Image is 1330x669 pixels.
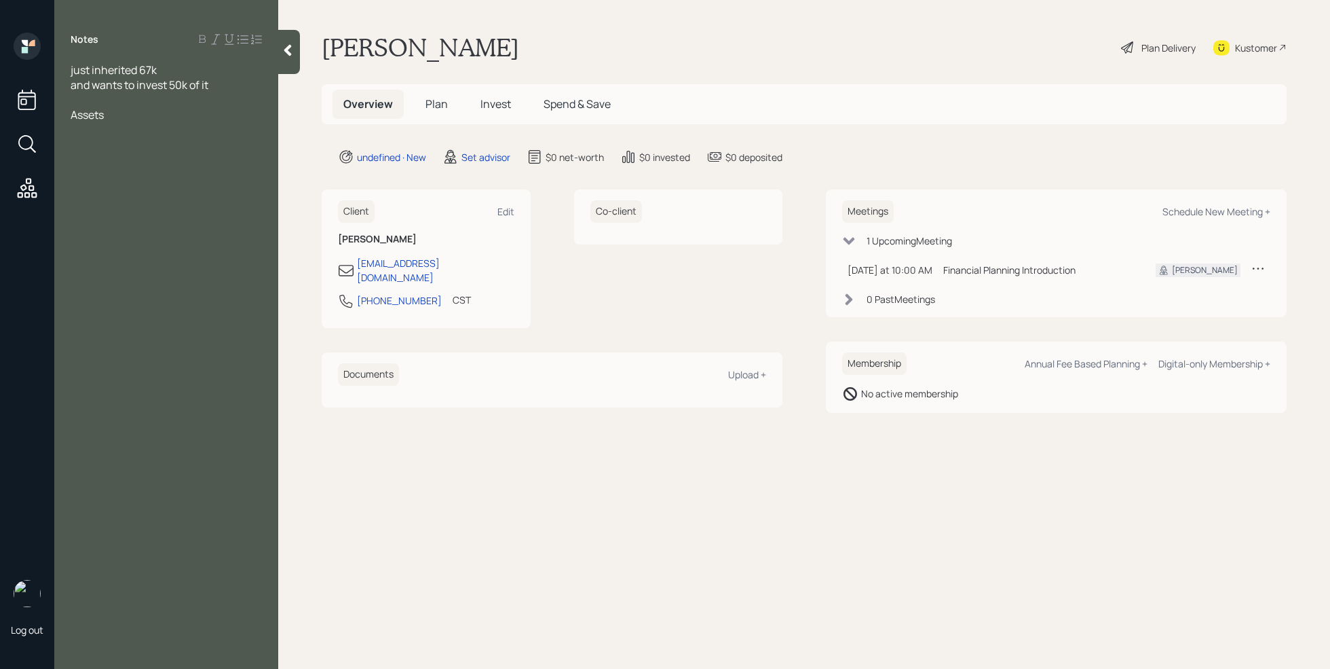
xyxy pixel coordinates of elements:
[480,96,511,111] span: Invest
[71,107,104,122] span: Assets
[1235,41,1277,55] div: Kustomer
[14,580,41,607] img: retirable_logo.png
[461,150,510,164] div: Set advisor
[453,293,471,307] div: CST
[357,256,514,285] div: [EMAIL_ADDRESS][DOMAIN_NAME]
[867,234,952,248] div: 1 Upcoming Meeting
[639,150,690,164] div: $0 invested
[1141,41,1196,55] div: Plan Delivery
[725,150,782,164] div: $0 deposited
[71,33,98,46] label: Notes
[425,96,448,111] span: Plan
[842,200,894,223] h6: Meetings
[338,234,514,245] h6: [PERSON_NAME]
[322,33,519,62] h1: [PERSON_NAME]
[728,368,766,381] div: Upload +
[1172,264,1238,276] div: [PERSON_NAME]
[343,96,393,111] span: Overview
[1025,357,1147,370] div: Annual Fee Based Planning +
[842,352,907,375] h6: Membership
[848,263,932,277] div: [DATE] at 10:00 AM
[867,292,935,306] div: 0 Past Meeting s
[497,205,514,218] div: Edit
[11,623,43,636] div: Log out
[71,62,157,77] span: just inherited 67k
[546,150,604,164] div: $0 net-worth
[1162,205,1270,218] div: Schedule New Meeting +
[71,77,208,92] span: and wants to invest 50k of it
[357,293,442,308] div: [PHONE_NUMBER]
[338,200,375,223] h6: Client
[943,263,1134,277] div: Financial Planning Introduction
[590,200,642,223] h6: Co-client
[861,386,958,401] div: No active membership
[1158,357,1270,370] div: Digital-only Membership +
[544,96,611,111] span: Spend & Save
[357,150,426,164] div: undefined · New
[338,363,399,386] h6: Documents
